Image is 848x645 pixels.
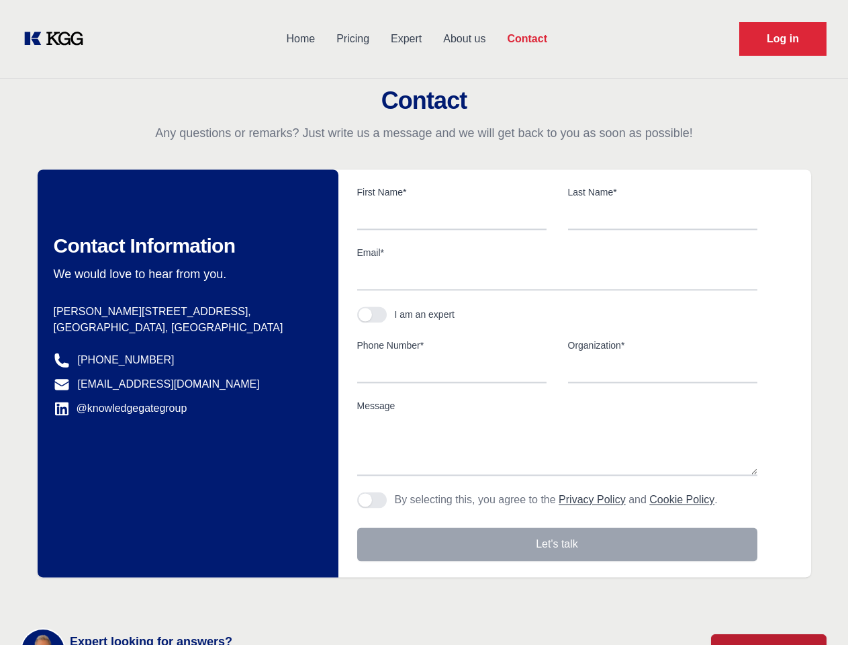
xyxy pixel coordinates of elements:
a: [PHONE_NUMBER] [78,352,175,368]
a: About us [432,21,496,56]
label: Message [357,399,757,413]
a: Home [275,21,326,56]
a: Pricing [326,21,380,56]
a: Request Demo [739,22,827,56]
a: @knowledgegategroup [54,400,187,417]
label: Phone Number* [357,339,547,352]
button: Let's talk [357,527,757,561]
a: Privacy Policy [559,494,626,505]
p: We would love to hear from you. [54,266,317,282]
a: [EMAIL_ADDRESS][DOMAIN_NAME] [78,376,260,392]
label: First Name* [357,185,547,199]
p: [GEOGRAPHIC_DATA], [GEOGRAPHIC_DATA] [54,320,317,336]
h2: Contact [16,87,832,114]
a: KOL Knowledge Platform: Talk to Key External Experts (KEE) [21,28,94,50]
iframe: Chat Widget [781,580,848,645]
label: Last Name* [568,185,757,199]
label: Email* [357,246,757,259]
p: [PERSON_NAME][STREET_ADDRESS], [54,304,317,320]
p: Any questions or remarks? Just write us a message and we will get back to you as soon as possible! [16,125,832,141]
div: I am an expert [395,308,455,321]
a: Cookie Policy [649,494,714,505]
label: Organization* [568,339,757,352]
h2: Contact Information [54,234,317,258]
a: Contact [496,21,558,56]
a: Expert [380,21,432,56]
p: By selecting this, you agree to the and . [395,492,718,508]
